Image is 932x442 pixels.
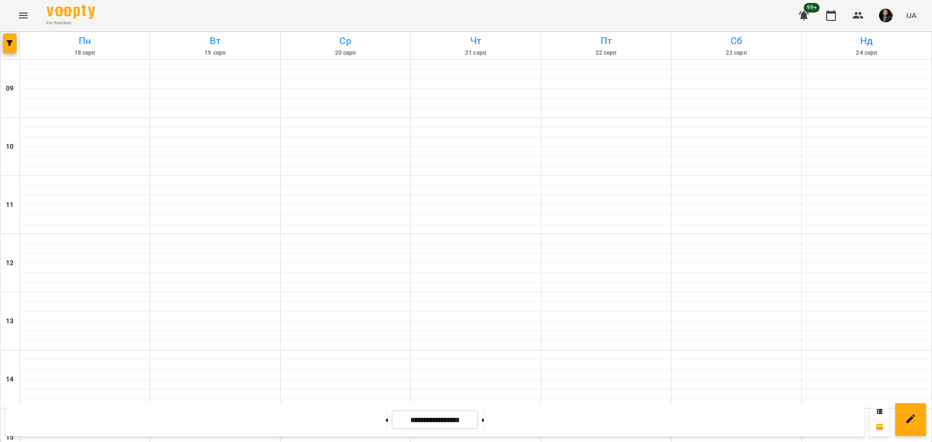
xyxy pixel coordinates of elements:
h6: 13 [6,316,14,327]
img: Voopty Logo [47,5,95,19]
span: UA [906,10,916,20]
h6: 18 серп [21,48,148,58]
h6: Пт [543,33,669,48]
h6: Нд [803,33,930,48]
h6: Пн [21,33,148,48]
h6: 11 [6,200,14,210]
h6: 24 серп [803,48,930,58]
h6: 09 [6,83,14,94]
h6: Ср [282,33,409,48]
h6: 19 серп [151,48,278,58]
span: For Business [47,20,95,26]
h6: 14 [6,374,14,385]
img: 0e55e402c6d6ea647f310bbb168974a3.jpg [879,9,893,22]
span: 99+ [804,3,820,13]
h6: Вт [151,33,278,48]
button: Menu [12,4,35,27]
button: UA [902,6,920,24]
h6: 12 [6,258,14,268]
h6: 23 серп [673,48,799,58]
h6: 21 серп [412,48,539,58]
h6: Сб [673,33,799,48]
h6: 20 серп [282,48,409,58]
h6: 10 [6,142,14,152]
h6: 22 серп [543,48,669,58]
h6: Чт [412,33,539,48]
